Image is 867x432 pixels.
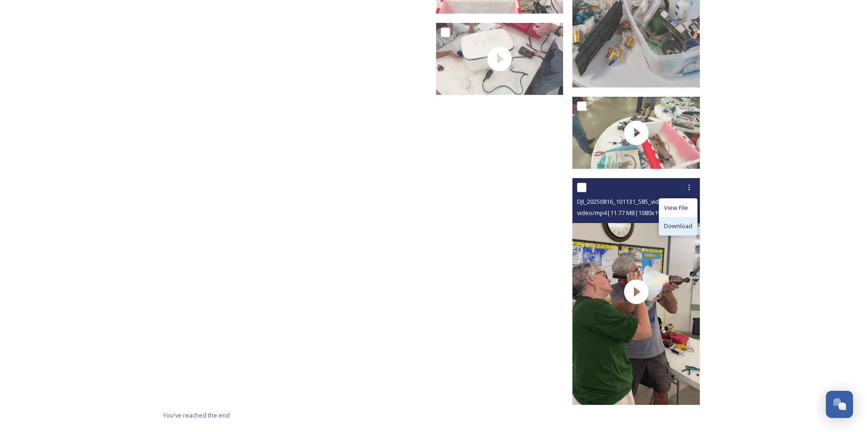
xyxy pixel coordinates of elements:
[577,209,668,217] span: video/mp4 | 11.77 MB | 1080 x 1920
[577,197,680,206] span: DJI_20250816_101131_585_video.MP4
[664,203,688,212] span: View File
[436,23,564,95] img: thumbnail
[572,178,700,405] img: thumbnail
[572,97,700,169] img: thumbnail
[163,411,230,419] span: You've reached the end
[664,222,692,230] span: Download
[826,391,853,418] button: Open Chat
